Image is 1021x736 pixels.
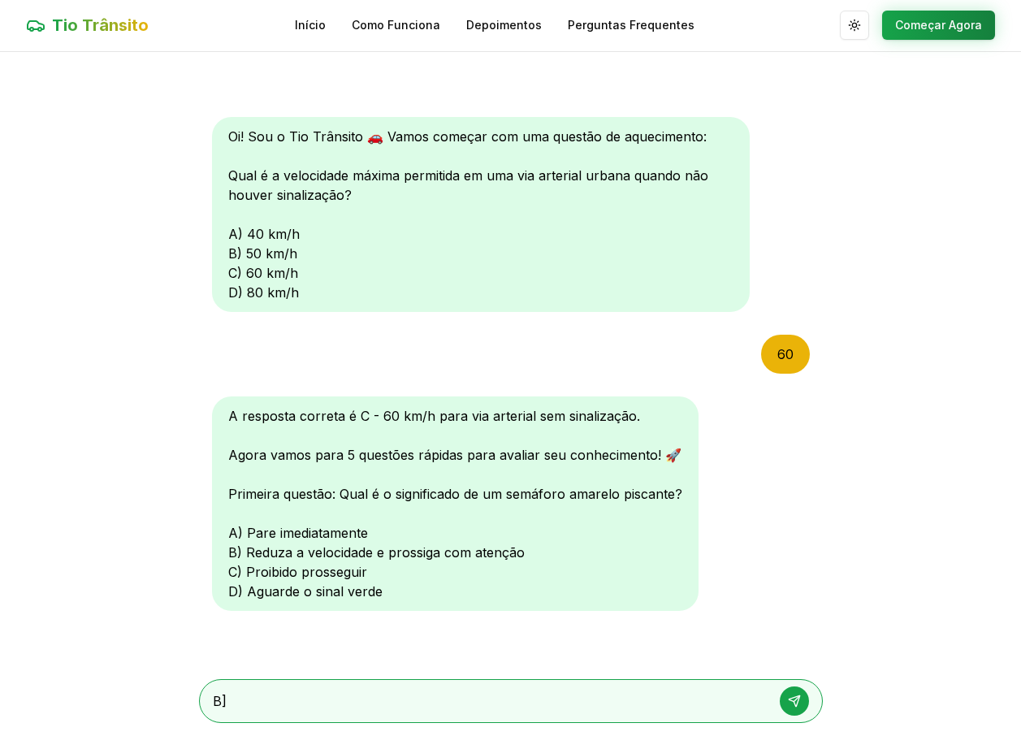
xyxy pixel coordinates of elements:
div: Oi! Sou o Tio Trânsito 🚗 Vamos começar com uma questão de aquecimento: Qual é a velocidade máxima... [212,117,750,312]
a: Perguntas Frequentes [568,17,694,33]
span: Tio Trânsito [52,14,149,37]
a: Depoimentos [466,17,542,33]
a: Início [295,17,326,33]
div: 60 [761,335,810,374]
div: A resposta correta é C - 60 km/h para via arterial sem sinalização. Agora vamos para 5 questões r... [212,396,699,611]
button: Começar Agora [882,11,995,40]
textarea: B] [213,691,764,711]
a: Tio Trânsito [26,14,149,37]
a: Como Funciona [352,17,440,33]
